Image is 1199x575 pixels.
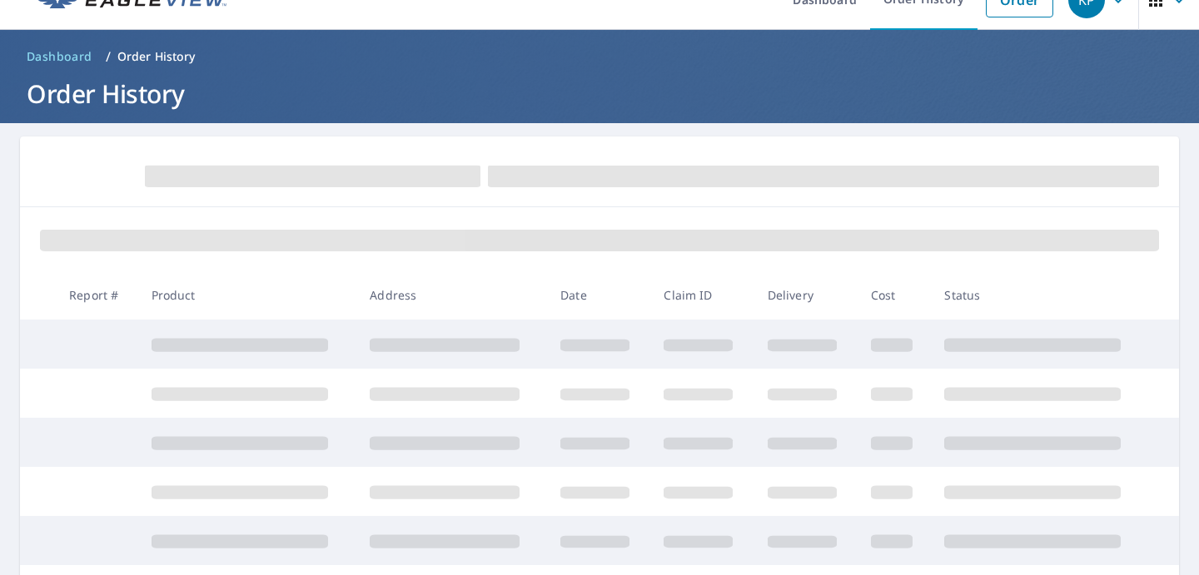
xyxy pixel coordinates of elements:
th: Cost [858,270,931,320]
span: Dashboard [27,48,92,65]
th: Date [547,270,650,320]
th: Report # [56,270,137,320]
th: Delivery [754,270,858,320]
p: Order History [117,48,196,65]
th: Claim ID [650,270,754,320]
li: / [106,47,111,67]
th: Product [138,270,357,320]
h1: Order History [20,77,1179,111]
th: Address [356,270,547,320]
th: Status [931,270,1150,320]
a: Dashboard [20,43,99,70]
nav: breadcrumb [20,43,1179,70]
